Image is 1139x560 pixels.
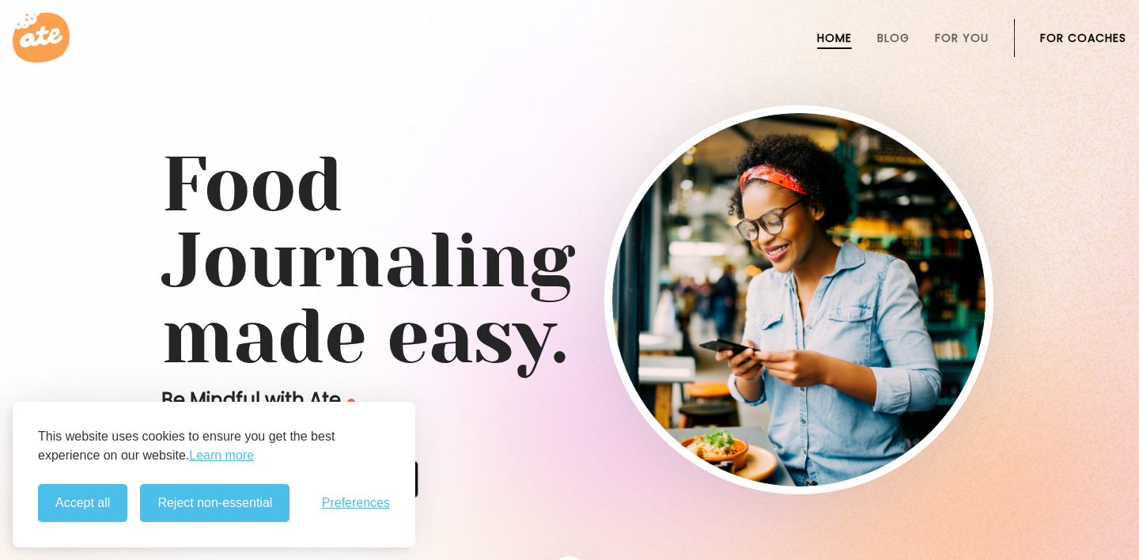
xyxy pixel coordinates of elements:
[161,147,978,375] h1: Food Journaling made easy.
[322,496,390,510] span: Preferences
[877,32,910,44] a: Blog
[38,484,127,522] button: Accept all cookies
[1040,32,1126,44] a: For Coaches
[612,113,986,486] img: home-hero-img-rounded.png
[38,427,390,465] p: This website uses cookies to ensure you get the best experience on our website.
[189,446,254,465] a: Learn more
[140,484,289,522] button: Reject non-essential
[935,32,989,44] a: For You
[161,388,604,413] p: Be Mindful with Ate
[322,496,390,510] button: Toggle preferences
[817,32,852,44] a: Home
